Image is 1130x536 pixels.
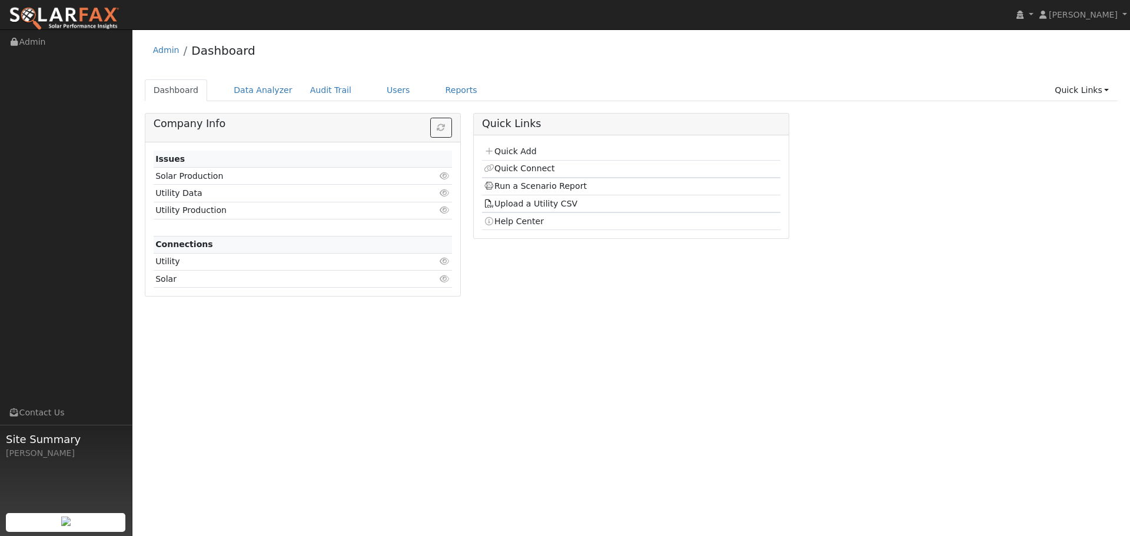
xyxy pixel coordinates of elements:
td: Solar Production [154,168,404,185]
a: Help Center [484,217,544,226]
a: Dashboard [145,79,208,101]
a: Admin [153,45,180,55]
td: Utility Data [154,185,404,202]
a: Quick Add [484,147,536,156]
span: Site Summary [6,431,126,447]
h5: Quick Links [482,118,780,130]
img: retrieve [61,517,71,526]
a: Users [378,79,419,101]
i: Click to view [440,257,450,265]
a: Run a Scenario Report [484,181,587,191]
i: Click to view [440,206,450,214]
div: [PERSON_NAME] [6,447,126,460]
a: Quick Links [1046,79,1118,101]
strong: Issues [155,154,185,164]
a: Upload a Utility CSV [484,199,577,208]
i: Click to view [440,275,450,283]
i: Click to view [440,172,450,180]
a: Dashboard [191,44,255,58]
strong: Connections [155,239,213,249]
a: Data Analyzer [225,79,301,101]
td: Utility [154,253,404,270]
img: SolarFax [9,6,119,31]
i: Click to view [440,189,450,197]
a: Quick Connect [484,164,554,173]
td: Solar [154,271,404,288]
a: Audit Trail [301,79,360,101]
a: Reports [437,79,486,101]
span: [PERSON_NAME] [1049,10,1118,19]
td: Utility Production [154,202,404,219]
h5: Company Info [154,118,452,130]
